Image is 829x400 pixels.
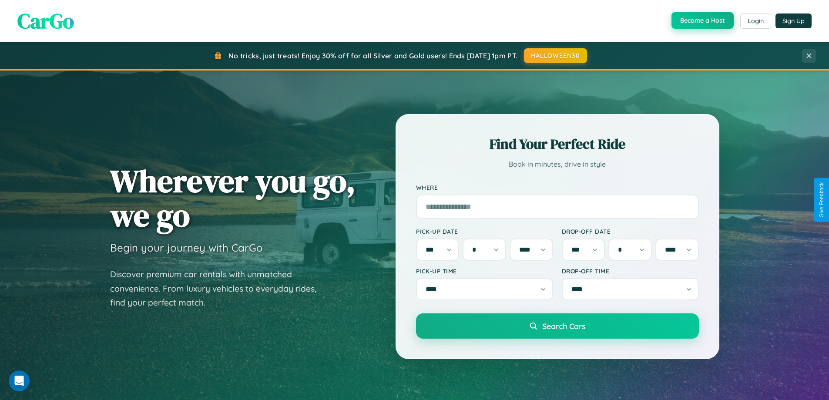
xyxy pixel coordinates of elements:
span: Search Cars [542,321,585,331]
span: No tricks, just treats! Enjoy 30% off for all Silver and Gold users! Ends [DATE] 1pm PT. [228,51,517,60]
button: Search Cars [416,313,699,339]
span: CarGo [17,7,74,35]
label: Pick-up Date [416,228,553,235]
button: Login [740,13,771,29]
h2: Find Your Perfect Ride [416,134,699,154]
label: Drop-off Date [562,228,699,235]
h1: Wherever you go, we go [110,164,356,232]
button: Become a Host [671,12,734,29]
button: Sign Up [775,13,812,28]
label: Where [416,184,699,191]
p: Discover premium car rentals with unmatched convenience. From luxury vehicles to everyday rides, ... [110,267,328,310]
h3: Begin your journey with CarGo [110,241,263,254]
label: Drop-off Time [562,267,699,275]
iframe: Intercom live chat [9,370,30,391]
p: Book in minutes, drive in style [416,158,699,171]
div: Give Feedback [819,182,825,218]
button: HALLOWEEN30 [524,48,587,63]
label: Pick-up Time [416,267,553,275]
